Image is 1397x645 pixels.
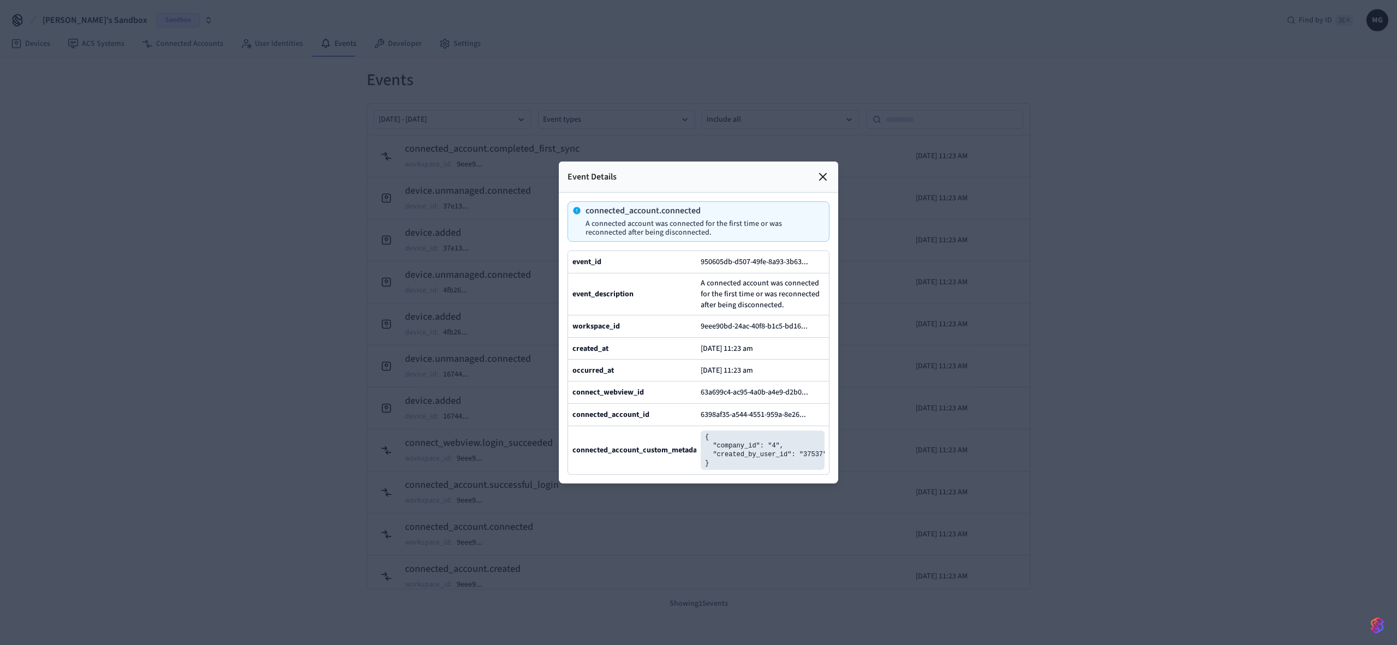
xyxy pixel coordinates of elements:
[698,255,819,268] button: 950605db-d507-49fe-8a93-3b63...
[572,256,601,267] b: event_id
[586,219,820,237] p: A connected account was connected for the first time or was reconnected after being disconnected.
[698,320,819,333] button: 9eee90bd-24ac-40f8-b1c5-bd16...
[698,386,819,399] button: 63a699c4-ac95-4a0b-a4e9-d2b0...
[572,445,703,456] b: connected_account_custom_metadata
[586,206,820,215] p: connected_account.connected
[572,289,634,300] b: event_description
[572,321,620,332] b: workspace_id
[701,278,825,310] span: A connected account was connected for the first time or was reconnected after being disconnected.
[572,409,649,420] b: connected_account_id
[1371,617,1384,634] img: SeamLogoGradient.69752ec5.svg
[572,365,614,376] b: occurred_at
[568,170,617,183] p: Event Details
[698,408,817,421] button: 6398af35-a544-4551-959a-8e26...
[572,387,644,398] b: connect_webview_id
[701,366,753,375] p: [DATE] 11:23 am
[701,431,825,470] pre: { "company_id": "4", "created_by_user_id": "37537" }
[701,344,753,353] p: [DATE] 11:23 am
[572,343,608,354] b: created_at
